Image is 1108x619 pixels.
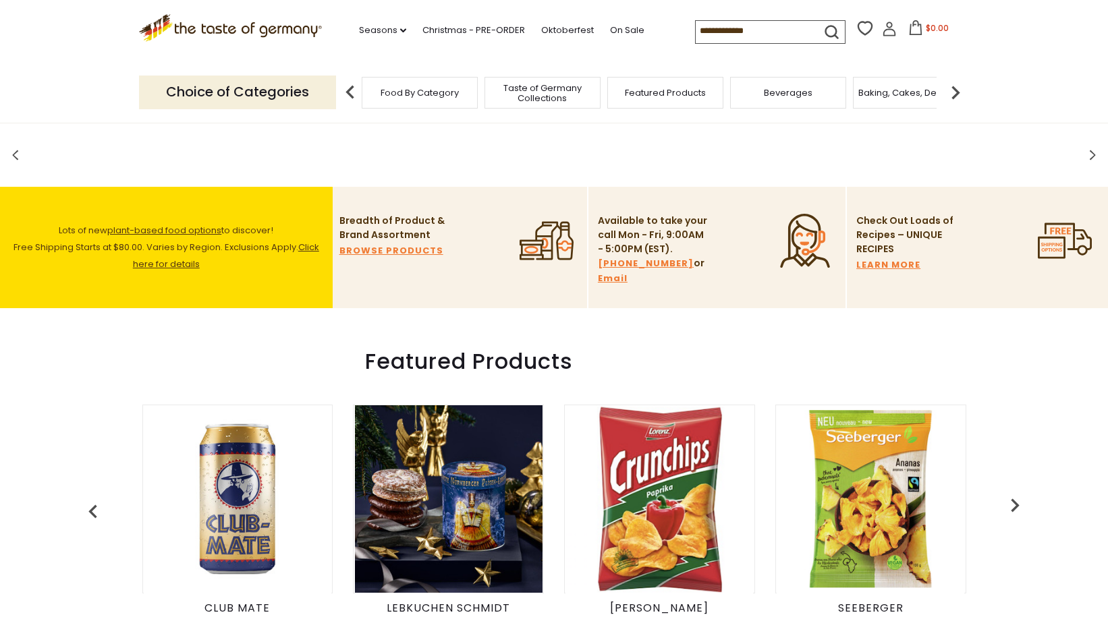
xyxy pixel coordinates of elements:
img: Club Mate Energy Soft Drink with Yerba Mate Tea, 12 pack of 11.2 oz cans [144,405,331,593]
p: Available to take your call Mon - Fri, 9:00AM - 5:00PM (EST). or [598,214,709,286]
button: $0.00 [899,20,957,40]
a: Christmas - PRE-ORDER [422,23,525,38]
div: [PERSON_NAME] [564,601,755,615]
a: On Sale [610,23,644,38]
a: Taste of Germany Collections [489,83,597,103]
img: Lebkuchen Schmidt Blue [355,405,543,593]
div: Seeberger [775,601,966,615]
a: Email [598,271,628,286]
p: Breadth of Product & Brand Assortment [339,214,451,242]
img: Seeberger Unsweetened Pineapple Chips, Natural Fruit Snack, 200g [777,405,964,593]
div: Club Mate [142,601,333,615]
p: Choice of Categories [139,76,336,109]
a: Beverages [764,88,812,98]
a: Featured Products [625,88,706,98]
img: previous arrow [80,498,107,525]
img: Lorenz Crunch Chips with Mild Paprika in Bag 5.3 oz - DEAL [565,405,753,593]
a: Baking, Cakes, Desserts [858,88,963,98]
span: Lots of new to discover! Free Shipping Starts at $80.00. Varies by Region. Exclusions Apply. [13,224,319,270]
p: Check Out Loads of Recipes – UNIQUE RECIPES [856,214,954,256]
span: $0.00 [926,22,949,34]
a: Food By Category [381,88,459,98]
a: Oktoberfest [541,23,594,38]
div: Lebkuchen Schmidt [353,601,544,615]
a: Seasons [359,23,406,38]
img: next arrow [942,79,969,106]
img: previous arrow [1001,492,1028,519]
a: BROWSE PRODUCTS [339,243,443,258]
a: [PHONE_NUMBER] [598,256,694,271]
a: LEARN MORE [856,258,920,272]
a: plant-based food options [107,224,221,237]
img: previous arrow [337,79,364,106]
